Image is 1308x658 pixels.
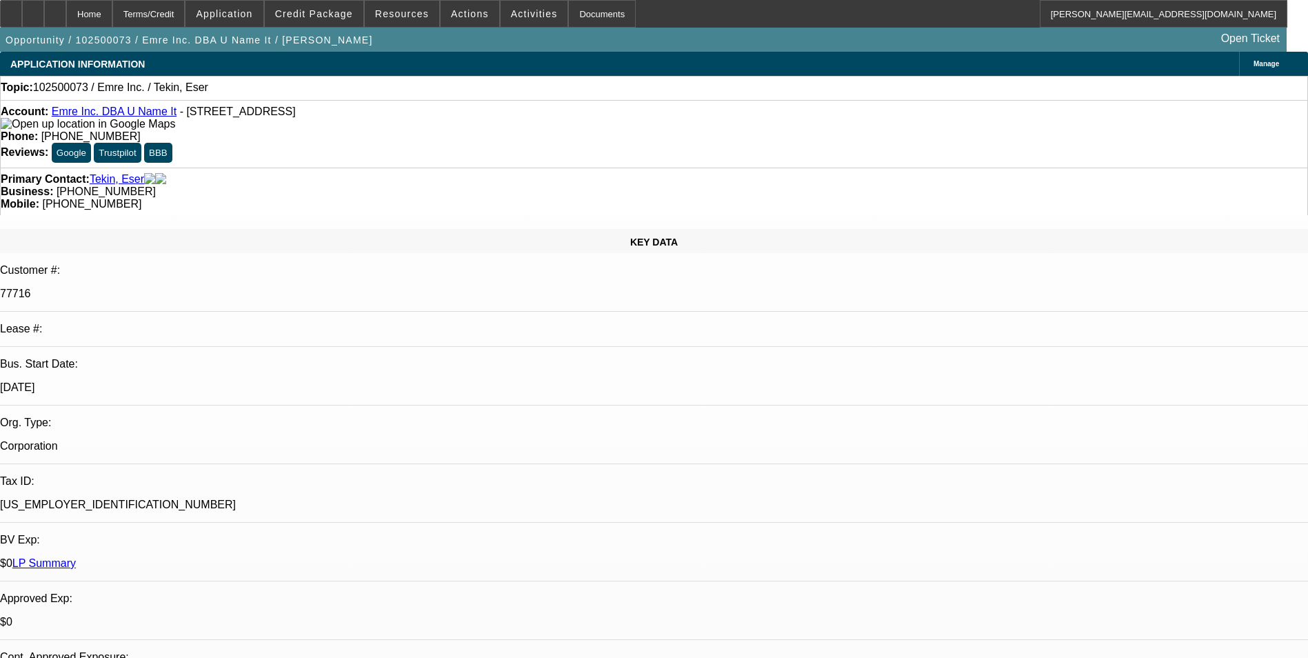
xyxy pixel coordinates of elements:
[1,198,39,210] strong: Mobile:
[6,34,373,46] span: Opportunity / 102500073 / Emre Inc. DBA U Name It / [PERSON_NAME]
[94,143,141,163] button: Trustpilot
[144,173,155,186] img: facebook-icon.png
[10,59,145,70] span: APPLICATION INFORMATION
[1,146,48,158] strong: Reviews:
[90,173,144,186] a: Tekin, Eser
[144,143,172,163] button: BBB
[511,8,558,19] span: Activities
[441,1,499,27] button: Actions
[57,186,156,197] span: [PHONE_NUMBER]
[1,130,38,142] strong: Phone:
[265,1,363,27] button: Credit Package
[196,8,252,19] span: Application
[185,1,263,27] button: Application
[42,198,141,210] span: [PHONE_NUMBER]
[180,106,296,117] span: - [STREET_ADDRESS]
[501,1,568,27] button: Activities
[451,8,489,19] span: Actions
[1,118,175,130] a: View Google Maps
[1216,27,1285,50] a: Open Ticket
[155,173,166,186] img: linkedin-icon.png
[630,237,678,248] span: KEY DATA
[275,8,353,19] span: Credit Package
[33,81,208,94] span: 102500073 / Emre Inc. / Tekin, Eser
[12,557,76,569] a: LP Summary
[1,173,90,186] strong: Primary Contact:
[1,81,33,94] strong: Topic:
[365,1,439,27] button: Resources
[52,106,177,117] a: Emre Inc. DBA U Name It
[1,106,48,117] strong: Account:
[375,8,429,19] span: Resources
[41,130,141,142] span: [PHONE_NUMBER]
[52,143,91,163] button: Google
[1,186,53,197] strong: Business:
[1,118,175,130] img: Open up location in Google Maps
[1254,60,1279,68] span: Manage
